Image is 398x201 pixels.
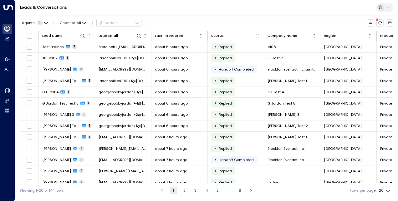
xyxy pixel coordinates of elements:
button: Customize [367,19,374,27]
div: Lead Name [42,33,85,39]
div: • [214,54,217,62]
span: Toggle select row [26,168,33,174]
span: 2 [79,180,84,184]
span: Channel: [58,19,88,26]
span: georgebobbyjordan+2@hotmail.com [99,112,148,117]
div: • [214,42,217,51]
span: Toggle select row [26,123,33,129]
span: Brockton Everlast Inc. [268,146,304,151]
span: London [324,44,362,49]
span: London [324,101,362,106]
span: London [324,146,362,151]
div: Showing 1-20 of 144 rows [20,188,64,193]
span: griller@brocktoneverlast.com [99,67,148,72]
span: London [324,78,362,83]
span: London [324,180,362,185]
span: Handoff Completed [219,67,254,72]
span: about 6 hours ago [155,123,188,128]
span: Replied [219,135,232,140]
span: about 6 hours ago [155,44,188,49]
span: about 6 hours ago [155,101,188,106]
td: - [264,165,320,176]
span: JP Test 2 [268,56,283,61]
span: Replied [219,112,232,117]
div: • [214,88,217,96]
span: Replied [219,90,232,95]
span: 2 [79,169,84,173]
span: James Pinner [42,180,71,185]
div: 20 [379,187,391,194]
span: 1 [88,79,91,83]
button: Actions [96,19,141,27]
span: rkbrainch+1408@live.co.uk [99,44,148,49]
span: JP Two [268,180,279,185]
div: • [214,76,217,85]
span: Toggle select row [26,78,33,84]
span: Replied [219,146,232,151]
span: about 6 hours ago [155,56,188,61]
span: about 7 hours ago [155,180,187,185]
span: G Jordan Test Test 5 [42,101,79,106]
span: 4 [79,158,84,162]
span: George 3 [42,112,74,117]
span: 1 [88,135,91,140]
span: G Jordan Test 5 [268,101,295,106]
span: gunn@brocktoneverlast.com [99,146,148,151]
span: Replied [219,56,232,61]
span: georgebobbyjordan+1@hotmail.com [99,123,148,128]
span: Test Brainch [42,44,64,49]
span: 4 [79,146,84,151]
span: Replied [219,180,232,185]
div: Button group with a nested menu [96,19,141,27]
span: London [324,67,362,72]
span: London [324,112,362,117]
div: Lead Name [42,33,63,39]
div: • [214,122,217,130]
div: Last Interacted [155,33,183,39]
div: • [214,65,217,74]
span: about 7 hours ago [155,169,187,174]
span: about 6 hours ago [155,78,188,83]
a: Leads & Conversations [20,5,67,10]
button: Go to next page [247,187,255,194]
span: Alexander Gunn [42,146,71,151]
span: GJ Test 4 [42,90,59,95]
span: London [324,169,362,174]
span: about 6 hours ago [155,112,188,117]
div: Lead Email [99,33,142,39]
span: Replied [219,101,232,106]
span: Replied [219,169,232,174]
span: London [324,157,362,162]
div: Lead Email [99,33,118,39]
div: Company Name [268,33,311,39]
div: • [214,155,217,164]
span: Toggle select row [26,66,33,72]
button: Go to page 8 [236,187,244,194]
button: Go to page 3 [192,187,199,194]
span: jasonphillips1991+1@icloud.com [99,78,148,83]
span: Toggle select row [26,134,33,140]
span: Handoff Completed [219,157,254,162]
div: • [214,167,217,175]
span: There are new threads available. Refresh the grid to view the latest updates. [376,19,384,27]
span: George Test 1 [268,135,307,140]
span: georgebobbyjordan+3@hotmail.com [99,90,148,95]
div: • [214,133,217,141]
div: • [214,144,217,153]
span: 1 [66,56,69,60]
button: Channel:All [58,19,88,26]
span: Brockton Everlast Inc. Limited [268,67,317,72]
span: George Jordan 3 [268,112,299,117]
span: Mark Griller [42,67,71,72]
span: Umberto Cambiaso [42,157,71,162]
span: Toggle select row [26,179,33,185]
span: Toggle select row [26,44,33,50]
span: Replied [219,78,232,83]
div: Region [324,33,336,39]
span: cambiaso@brocktoneverlast.com [99,157,148,162]
button: page 1 [170,187,177,194]
span: jasonphillips1991+2@icloud.com [99,56,148,61]
span: GJ Test 4 [268,90,284,95]
span: about 7 hours ago [155,135,187,140]
span: about 6 hours ago [155,90,188,95]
